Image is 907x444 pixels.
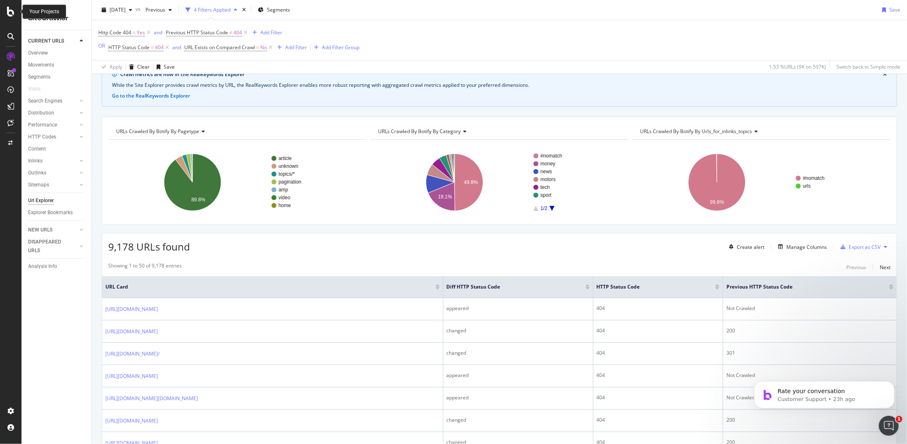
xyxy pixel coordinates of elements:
[846,262,866,272] button: Previous
[597,283,703,291] span: HTTP Status Code
[28,181,77,189] a: Sitemaps
[28,196,86,205] a: Url Explorer
[742,364,907,422] iframe: Intercom notifications message
[120,71,883,78] div: Crawl metrics are now in the RealKeywords Explorer
[240,6,248,14] div: times
[182,3,240,17] button: 4 Filters Applied
[255,3,293,17] button: Segments
[370,146,626,218] svg: A chart.
[28,226,52,234] div: NEW URLS
[28,133,77,141] a: HTTP Codes
[28,61,86,69] a: Movements
[136,5,142,12] span: vs
[249,28,282,38] button: Add Filter
[164,63,175,70] div: Save
[108,146,364,218] svg: A chart.
[889,6,900,13] div: Save
[191,197,205,203] text: 89.8%
[540,192,552,198] text: sport
[279,187,288,193] text: amp
[311,43,359,53] button: Add Filter Group
[112,81,887,89] div: While the Site Explorer provides crawl metrics by URL, the RealKeywords Explorer enables more rob...
[597,305,720,312] div: 404
[28,37,77,45] a: CURRENT URLS
[28,49,48,57] div: Overview
[29,8,59,15] div: Your Projects
[279,195,290,201] text: video
[28,97,77,105] a: Search Engines
[108,262,182,272] div: Showing 1 to 50 of 9,178 entries
[28,85,49,93] a: Visits
[28,196,54,205] div: Url Explorer
[28,73,50,81] div: Segments
[540,153,562,159] text: #nomatch
[28,262,86,271] a: Analysis Info
[28,97,62,105] div: Search Engines
[28,73,86,81] a: Segments
[28,157,43,165] div: Inlinks
[112,92,190,100] button: Go to the RealKeywords Explorer
[640,128,752,135] span: URLs Crawled By Botify By urls_for_inlinks_topics
[775,242,827,252] button: Manage Columns
[540,177,556,182] text: motors
[260,42,267,53] span: No
[279,155,292,161] text: article
[285,44,307,51] div: Add Filter
[105,283,433,291] span: URL Card
[376,125,621,138] h4: URLs Crawled By Botify By category
[279,163,298,169] text: unknown
[105,327,158,336] a: [URL][DOMAIN_NAME]
[194,6,231,13] div: 4 Filters Applied
[837,240,881,253] button: Export as CSV
[28,61,54,69] div: Movements
[28,85,40,93] div: Visits
[726,372,893,379] div: Not Crawled
[737,243,764,251] div: Create alert
[726,416,893,424] div: 200
[279,203,291,208] text: home
[881,69,889,80] button: close banner
[133,29,136,36] span: =
[633,146,889,218] svg: A chart.
[105,350,159,358] a: [URL][DOMAIN_NAME]‏/
[28,169,77,177] a: Outlinks
[447,305,590,312] div: appeared
[233,27,242,38] span: 404
[153,60,175,74] button: Save
[28,226,77,234] a: NEW URLS
[110,6,126,13] span: 2025 Oct. 8th
[726,394,893,401] div: Not Crawled
[447,416,590,424] div: changed
[155,42,164,53] span: 404
[879,416,899,436] iframe: Intercom live chat
[279,171,295,177] text: topics/*
[438,194,452,200] text: 19.1%
[786,243,827,251] div: Manage Columns
[256,44,259,51] span: =
[833,60,900,74] button: Switch back to Simple mode
[28,238,77,255] a: DISAPPEARED URLS
[151,44,154,51] span: =
[726,327,893,334] div: 200
[142,3,175,17] button: Previous
[378,128,461,135] span: URLs Crawled By Botify By category
[540,169,552,174] text: news
[110,63,122,70] div: Apply
[260,29,282,36] div: Add Filter
[597,372,720,379] div: 404
[98,29,131,36] span: Http Code 404
[137,27,145,38] span: Yes
[849,243,881,251] div: Export as CSV
[154,29,162,36] button: and
[597,327,720,334] div: 404
[28,157,77,165] a: Inlinks
[172,44,181,51] div: and
[726,240,764,253] button: Create alert
[137,63,150,70] div: Clear
[28,208,86,217] a: Explorer Bookmarks
[880,262,890,272] button: Next
[447,349,590,357] div: changed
